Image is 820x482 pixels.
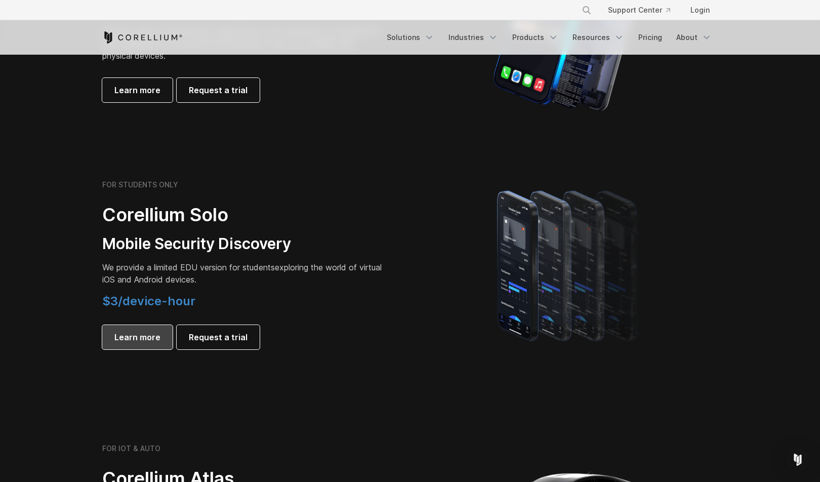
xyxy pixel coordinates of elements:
a: Solutions [381,28,440,47]
span: Learn more [114,84,160,96]
p: exploring the world of virtual iOS and Android devices. [102,261,386,286]
a: Resources [566,28,630,47]
img: A lineup of four iPhone models becoming more gradient and blurred [477,176,662,353]
a: Pricing [632,28,668,47]
a: Corellium Home [102,31,183,44]
h6: FOR STUDENTS ONLY [102,180,178,189]
span: Request a trial [189,84,248,96]
a: Industries [442,28,504,47]
div: Navigation Menu [569,1,718,19]
span: $3/device-hour [102,294,195,308]
a: Support Center [600,1,678,19]
span: Request a trial [189,331,248,343]
button: Search [578,1,596,19]
span: We provide a limited EDU version for students [102,262,275,272]
span: Learn more [114,331,160,343]
h2: Corellium Solo [102,204,386,226]
div: Open Intercom Messenger [786,448,810,472]
a: Login [682,1,718,19]
a: Learn more [102,78,173,102]
a: Products [506,28,564,47]
a: Learn more [102,325,173,349]
h3: Mobile Security Discovery [102,234,386,254]
div: Navigation Menu [381,28,718,47]
h6: FOR IOT & AUTO [102,444,160,453]
a: About [670,28,718,47]
a: Request a trial [177,78,260,102]
a: Request a trial [177,325,260,349]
